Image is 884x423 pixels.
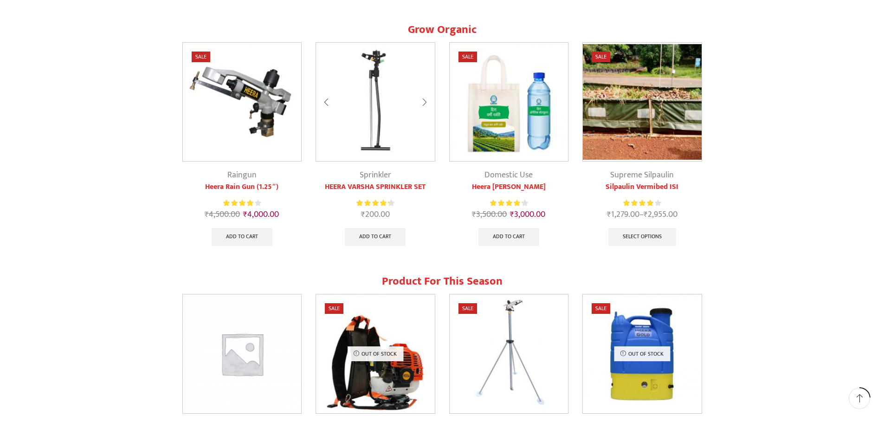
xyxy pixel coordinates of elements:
span: ₹ [644,208,648,221]
bdi: 200.00 [361,208,390,221]
a: Domestic Use [484,168,533,182]
span: Rated out of 5 [223,198,253,208]
a: Supreme Silpaulin [610,168,674,182]
img: Impact Mini Sprinkler [316,43,435,162]
span: ₹ [510,208,514,221]
bdi: 2,955.00 [644,208,678,221]
a: Add to cart: “Heera Rain Gun (1.25")” [212,228,272,247]
a: Silpaulin Vermibed ISI [582,182,702,193]
img: Heera Rain Gun Complete Set [450,294,568,413]
span: Rated out of 5 [490,198,523,208]
span: Sale [592,52,610,62]
img: Silpaulin Vermibed ISI [583,43,702,162]
a: Add to cart: “Heera Vermi Nursery” [478,228,539,247]
img: Heera Vermi Nursery [450,43,568,162]
span: Sale [325,303,343,314]
a: Heera Rain Gun (1.25″) [182,182,302,193]
span: Rated out of 5 [623,198,655,208]
span: ₹ [472,208,476,221]
span: Sale [192,52,210,62]
bdi: 3,000.00 [510,208,545,221]
span: Sale [458,303,477,314]
a: Sprinkler [360,168,391,182]
a: HEERA VARSHA SPRINKLER SET [316,182,435,193]
bdi: 4,000.00 [243,208,279,221]
span: Sale [592,303,610,314]
img: Heera Gold Double Motor with Lithium Battery [583,294,702,413]
a: Heera [PERSON_NAME] [449,182,569,193]
a: Raingun [227,168,257,182]
span: Grow Organic [408,20,477,39]
a: Select options for “Silpaulin Vermibed ISI” [608,228,676,247]
a: Add to cart: “HEERA VARSHA SPRINKLER SET” [345,228,406,247]
bdi: 4,500.00 [205,208,240,221]
span: Sale [458,52,477,62]
p: Out of stock [614,346,670,361]
span: Product for this Season [382,272,503,291]
div: Rated 4.33 out of 5 [490,198,528,208]
bdi: 1,279.00 [607,208,639,221]
span: – [582,208,702,221]
div: Rated 4.37 out of 5 [356,198,394,208]
span: Rated out of 5 [356,198,389,208]
span: ₹ [205,208,209,221]
img: Placeholder [183,294,302,413]
img: Heera Brush Cutter [316,294,435,413]
span: ₹ [607,208,611,221]
div: Rated 4.00 out of 5 [223,198,261,208]
p: Out of stock [347,346,403,361]
img: Heera Raingun 1.50 [183,43,302,162]
div: Rated 4.17 out of 5 [623,198,661,208]
span: ₹ [243,208,247,221]
bdi: 3,500.00 [472,208,507,221]
span: ₹ [361,208,365,221]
